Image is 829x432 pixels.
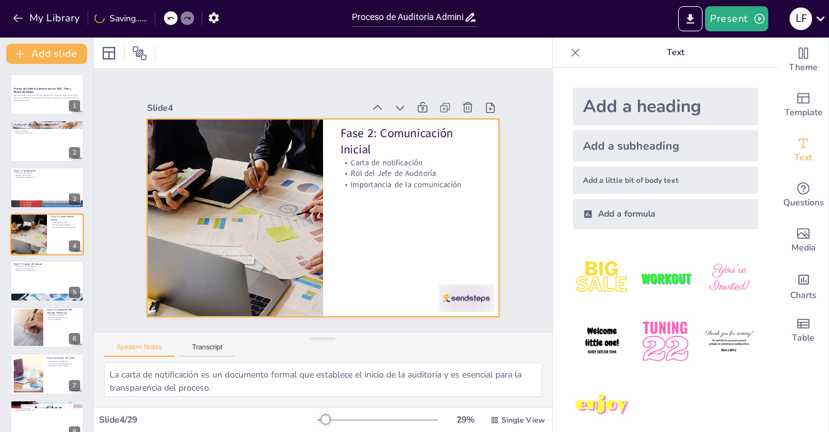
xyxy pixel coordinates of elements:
img: 5.jpeg [636,312,694,371]
p: Verificación documental [14,267,80,270]
img: 3.jpeg [700,249,758,307]
p: Importancia en SEAL [14,127,80,130]
p: Introducción a la Auditoría Administrativa [14,122,80,126]
button: L F [790,6,812,31]
p: Importancia de la comunicación [341,179,481,190]
button: Speaker Notes [104,343,175,357]
p: Rol del Jefe de Auditoría [51,224,80,227]
p: Responsabilidad del Jefe [14,409,80,411]
span: Position [132,46,147,61]
span: Media [791,241,816,255]
textarea: La carta de notificación es un documento formal que establece el inicio de la auditoría y es esen... [104,363,542,397]
img: 2.jpeg [636,249,694,307]
span: Template [785,106,823,120]
p: Esta presentación aborda el proceso de auditoría administrativa en SEAL, destacando las fases, re... [14,95,80,99]
div: Slide 4 [147,102,364,114]
img: 4.jpeg [573,312,631,371]
div: Layout [99,43,119,63]
p: Presentación de hallazgos [47,361,80,363]
img: 6.jpeg [700,312,758,371]
p: Discusión de recomendaciones [47,363,80,365]
div: Add charts and graphs [778,263,828,308]
p: Redacción de hallazgos [47,314,80,316]
button: Add slide [6,44,87,64]
span: Theme [789,61,818,75]
p: Evaluación de eficacia [14,131,80,134]
span: Table [792,331,815,345]
div: 6 [10,307,84,348]
p: Fase 2: Comunicación Inicial [51,215,80,222]
div: 7 [69,380,80,391]
input: Insert title [352,8,465,26]
button: Present [705,6,768,31]
p: Fase 6: Informe Final [14,401,80,405]
strong: Proceso de Auditoría Administrativa en SEAL: Fases y Responsabilidades [14,87,71,94]
div: 5 [69,287,80,298]
div: 29 % [450,414,480,426]
div: 4 [69,240,80,252]
p: Text [585,38,766,68]
p: Ajustes según descargos [14,404,80,407]
p: Revisión documental [14,174,80,177]
p: Carta de notificación [341,157,481,168]
div: Add a subheading [573,130,758,162]
div: Add text boxes [778,128,828,173]
p: Revisión de consistencia [47,316,80,319]
div: 3 [10,167,84,208]
p: Fase 4: Elaboración del Informe Preliminar [47,308,80,315]
div: Add a little bit of body text [573,167,758,194]
span: Single View [502,415,545,425]
div: 2 [69,147,80,158]
button: Export to PowerPoint [678,6,703,31]
div: Add a formula [573,199,758,229]
p: Generated with [URL] [14,99,80,101]
div: Slide 4 / 29 [99,414,317,426]
div: 1 [10,74,84,115]
div: Add ready made slides [778,83,828,128]
div: L F [790,8,812,30]
p: Recolección de información [14,265,80,267]
p: Mejora continua [14,130,80,132]
div: Add a table [778,308,828,353]
p: Rol del Jefe de Auditoría [341,168,481,178]
p: Observaciones preliminares [14,269,80,272]
p: Carta de notificación [51,222,80,224]
div: 2 [10,120,84,162]
p: Fase 3: Trabajo de Campo [14,262,80,265]
button: Transcript [180,343,235,357]
div: Add a heading [573,88,758,125]
p: Importancia de la reunión [47,365,80,368]
div: Change the overall theme [778,38,828,83]
div: 7 [10,353,84,394]
p: Fase 1: Planificación [14,169,80,173]
p: Entrega del informe [14,407,80,409]
div: 1 [69,100,80,111]
img: 1.jpeg [573,249,631,307]
span: Questions [783,196,824,210]
button: My Library [9,8,85,28]
p: Fase 2: Comunicación Inicial [341,125,481,158]
p: Elaboración del programa [14,177,80,179]
div: 5 [10,260,84,302]
p: Importancia de la comunicación [51,226,80,229]
div: 3 [69,193,80,205]
div: Get real-time input from your audience [778,173,828,218]
p: Definición de objetivos [14,172,80,174]
div: Saving...... [95,13,147,24]
span: Charts [790,289,816,302]
span: Text [795,151,812,165]
p: Fase 5: Reunión de Cierre [47,356,80,360]
div: 4 [10,213,84,255]
div: 6 [69,333,80,344]
p: Definición de auditoría administrativa [14,125,80,127]
div: Add images, graphics, shapes or video [778,218,828,263]
p: Envío a revisión [47,319,80,321]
